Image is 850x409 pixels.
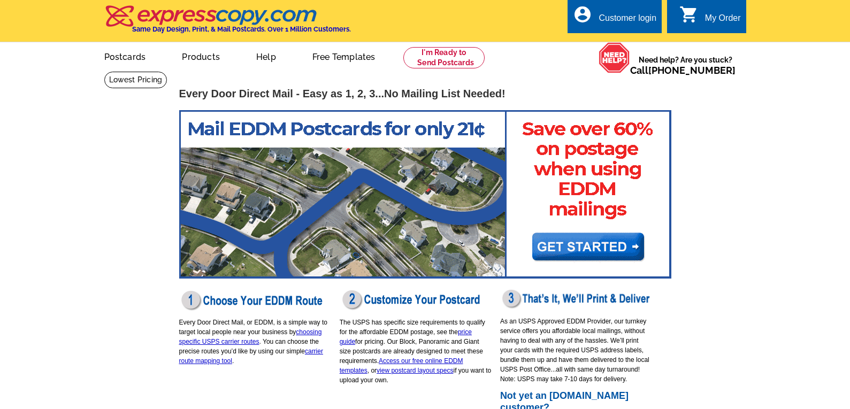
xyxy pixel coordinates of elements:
[295,43,393,68] a: Free Templates
[340,357,463,374] a: Access our free online EDDM templates
[340,288,485,311] img: eddm-customize-postcard.png
[239,43,293,68] a: Help
[179,110,671,279] img: EC_EDDM-postcards-marketing-banner.png
[179,288,325,311] img: eddm-choose-route.png
[179,88,671,99] h1: Every Door Direct Mail - Easy as 1, 2, 3...No Mailing List Needed!
[340,328,472,345] a: price guide
[573,5,592,24] i: account_circle
[500,317,653,384] p: As an USPS Approved EDDM Provider, our turnkey service offers you affordable local mailings, with...
[599,42,630,73] img: help
[599,13,656,28] div: Customer login
[500,288,653,310] img: eddm-print-deliver.png
[648,65,736,76] a: [PHONE_NUMBER]
[104,13,351,33] a: Same Day Design, Print, & Mail Postcards. Over 1 Million Customers.
[132,25,351,33] h4: Same Day Design, Print, & Mail Postcards. Over 1 Million Customers.
[679,5,699,24] i: shopping_cart
[630,55,741,76] span: Need help? Are you stuck?
[165,43,237,68] a: Products
[340,318,492,385] p: The USPS has specific size requirements to qualify for the affordable EDDM postage, see the for p...
[179,318,332,366] p: Every Door Direct Mail, or EDDM, is a simple way to target local people near your business by . Y...
[679,12,741,25] a: shopping_cart My Order
[705,13,741,28] div: My Order
[573,12,656,25] a: account_circle Customer login
[377,367,453,374] a: view postcard layout specs
[630,65,736,76] span: Call
[87,43,163,68] a: Postcards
